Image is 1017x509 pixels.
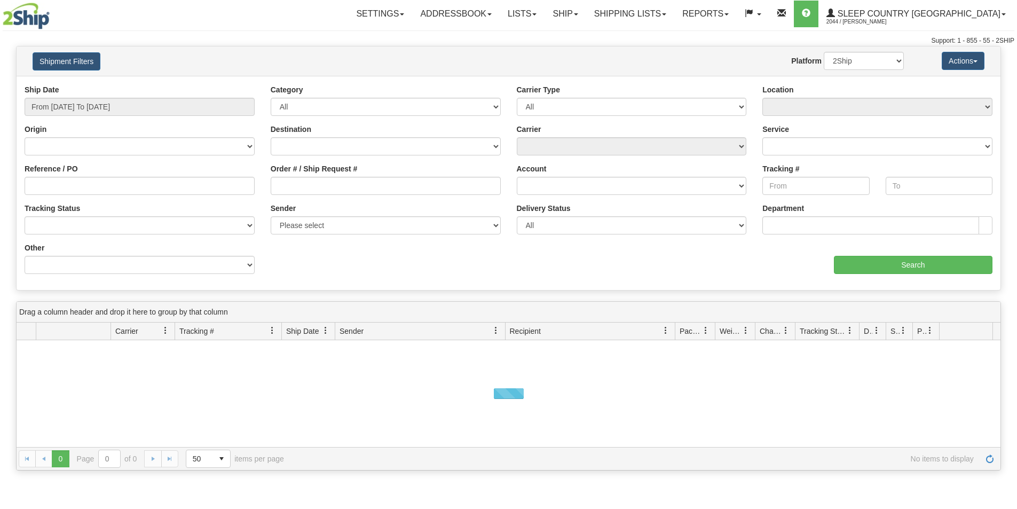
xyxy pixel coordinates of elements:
label: Order # / Ship Request # [271,163,358,174]
span: items per page [186,450,284,468]
a: Recipient filter column settings [657,322,675,340]
span: Tracking Status [800,326,846,336]
iframe: chat widget [992,200,1016,309]
label: Destination [271,124,311,135]
a: Reports [674,1,737,27]
label: Tracking Status [25,203,80,214]
span: Page sizes drop down [186,450,231,468]
a: Pickup Status filter column settings [921,322,939,340]
label: Carrier [517,124,541,135]
a: Weight filter column settings [737,322,755,340]
a: Tracking # filter column settings [263,322,281,340]
a: Refresh [981,450,998,467]
span: Sender [340,326,364,336]
input: To [886,177,992,195]
a: Delivery Status filter column settings [868,322,886,340]
input: Search [834,256,992,274]
a: Charge filter column settings [777,322,795,340]
span: Pickup Status [917,326,926,336]
a: Sleep Country [GEOGRAPHIC_DATA] 2044 / [PERSON_NAME] [818,1,1014,27]
label: Delivery Status [517,203,571,214]
span: Delivery Status [864,326,873,336]
span: Weight [720,326,742,336]
a: Settings [348,1,412,27]
label: Platform [791,56,822,66]
label: Department [762,203,804,214]
a: Shipment Issues filter column settings [894,322,912,340]
a: Lists [500,1,545,27]
button: Actions [942,52,984,70]
label: Account [517,163,547,174]
a: Carrier filter column settings [156,322,175,340]
label: Tracking # [762,163,799,174]
a: Sender filter column settings [487,322,505,340]
label: Location [762,84,793,95]
a: Ship [545,1,586,27]
label: Service [762,124,789,135]
label: Other [25,242,44,253]
label: Ship Date [25,84,59,95]
a: Ship Date filter column settings [317,322,335,340]
span: Shipment Issues [890,326,900,336]
span: Sleep Country [GEOGRAPHIC_DATA] [835,9,1000,18]
span: Recipient [510,326,541,336]
img: logo2044.jpg [3,3,50,29]
button: Shipment Filters [33,52,100,71]
span: Tracking # [179,326,214,336]
span: 50 [193,453,207,464]
div: grid grouping header [17,302,1000,323]
span: Packages [680,326,702,336]
span: select [213,450,230,467]
span: Page 0 [52,450,69,467]
label: Origin [25,124,46,135]
span: Ship Date [286,326,319,336]
div: Support: 1 - 855 - 55 - 2SHIP [3,36,1014,45]
span: 2044 / [PERSON_NAME] [826,17,906,27]
label: Reference / PO [25,163,78,174]
a: Addressbook [412,1,500,27]
a: Shipping lists [586,1,674,27]
span: Page of 0 [77,450,137,468]
a: Packages filter column settings [697,322,715,340]
span: Carrier [115,326,138,336]
label: Carrier Type [517,84,560,95]
label: Category [271,84,303,95]
a: Tracking Status filter column settings [841,322,859,340]
input: From [762,177,869,195]
label: Sender [271,203,296,214]
span: Charge [760,326,782,336]
span: No items to display [299,455,974,463]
